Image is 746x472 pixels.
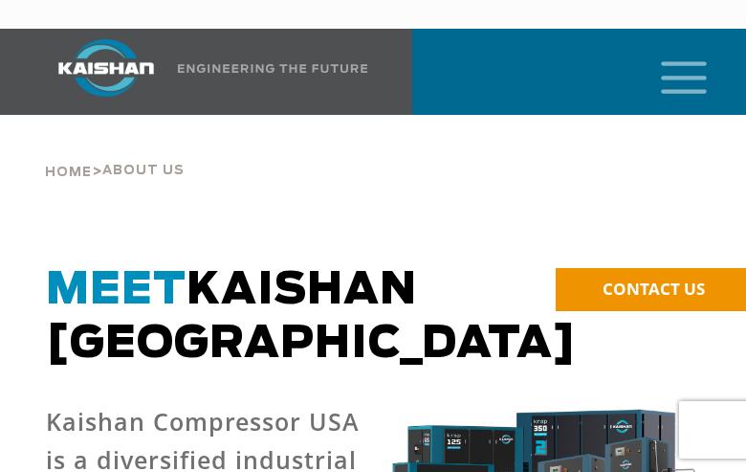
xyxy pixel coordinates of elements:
[653,56,686,88] a: mobile menu
[603,278,705,300] span: CONTACT US
[45,167,92,179] span: Home
[102,165,185,177] span: About Us
[46,269,186,312] span: Meet
[45,163,92,180] a: Home
[34,39,178,97] img: kaishan logo
[34,29,368,115] a: Kaishan USA
[178,64,367,73] img: Engineering the future
[45,115,185,188] div: >
[46,269,577,366] span: Kaishan [GEOGRAPHIC_DATA]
